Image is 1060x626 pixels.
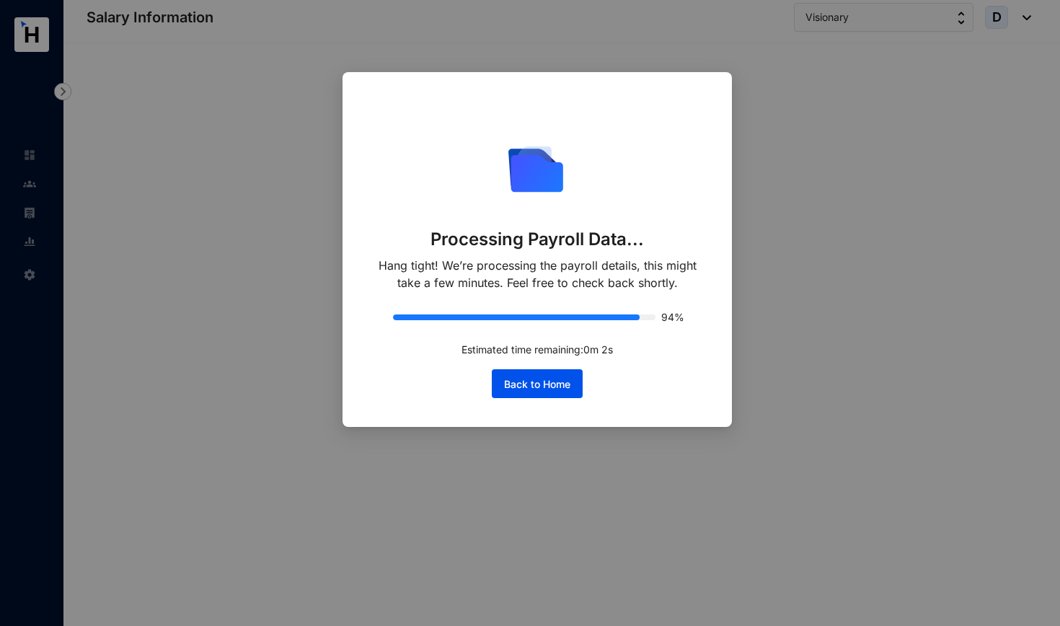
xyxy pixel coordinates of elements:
[371,257,703,291] p: Hang tight! We’re processing the payroll details, this might take a few minutes. Feel free to che...
[504,377,570,392] span: Back to Home
[661,312,681,322] span: 94%
[492,369,583,398] button: Back to Home
[430,228,645,251] p: Processing Payroll Data...
[461,342,613,358] p: Estimated time remaining: 0 m 2 s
